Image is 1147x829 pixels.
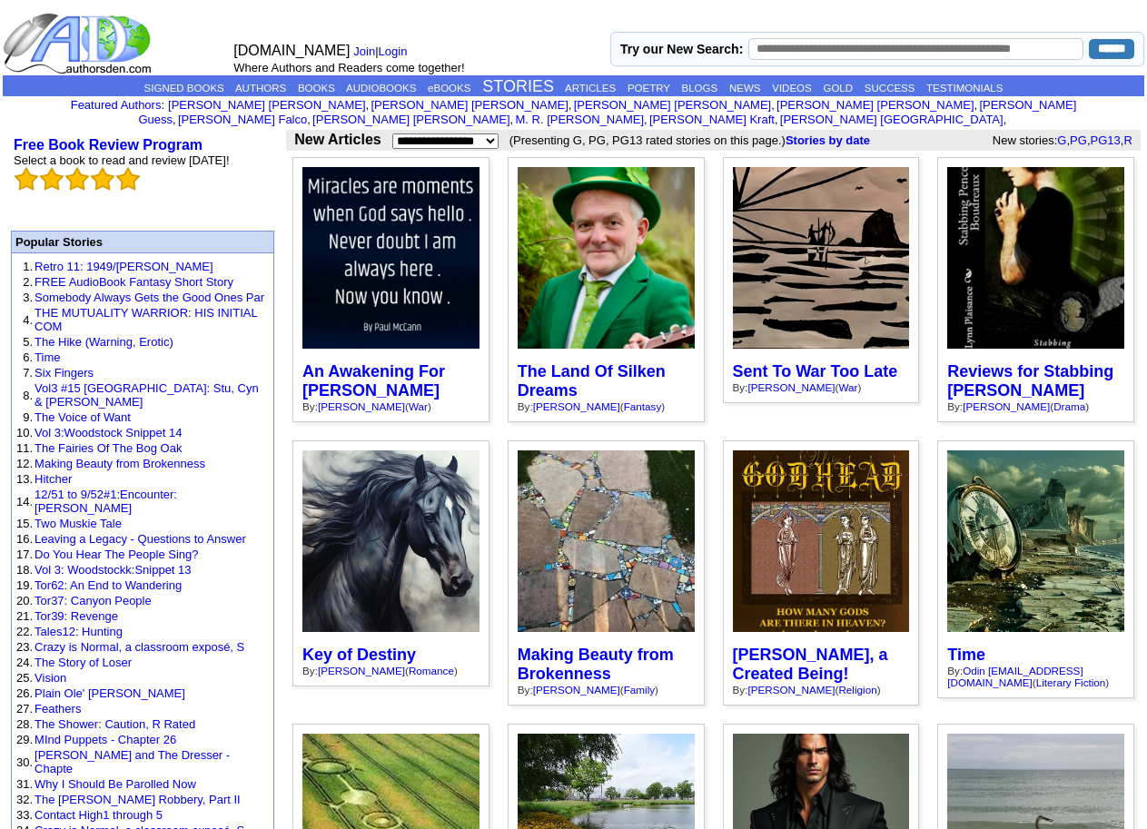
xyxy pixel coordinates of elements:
a: Vol3 #15 [GEOGRAPHIC_DATA]: Stu, Cyn & [PERSON_NAME] [35,381,259,409]
font: [DOMAIN_NAME] [233,43,350,58]
font: 27. [16,702,33,716]
a: Family [624,684,655,696]
a: War [838,381,857,393]
font: 11. [16,441,33,455]
a: An Awakening For [PERSON_NAME] [302,362,445,400]
font: i [977,101,979,111]
a: Six Fingers [35,366,94,380]
font: i [311,115,312,125]
font: i [648,115,649,125]
a: Odin [EMAIL_ADDRESS][DOMAIN_NAME] [947,665,1083,688]
a: Time [947,646,985,664]
a: Tor39: Revenge [35,609,118,623]
a: Vol 3:Woodstock Snippet 14 [35,426,182,439]
a: Contact High1 through 5 [35,808,163,822]
font: , , , , , , , , , , [138,98,1076,126]
b: New Articles [294,132,381,147]
a: PG [1070,133,1087,147]
a: MInd Puppets - Chapter 26 [35,733,176,746]
a: BLOGS [682,83,718,94]
a: [PERSON_NAME] [PERSON_NAME] [312,113,509,126]
font: | [353,44,413,58]
a: [PERSON_NAME] [533,400,620,412]
font: 33. [16,808,33,822]
img: bigemptystars.png [116,167,140,191]
a: Two Muskie Tale [35,517,122,530]
a: POETRY [628,83,670,94]
font: 16. [16,532,33,546]
font: i [571,101,573,111]
a: Vol 3: Woodstockk:Snippet 13 [35,563,191,577]
font: 28. [16,717,33,731]
a: AUDIOBOOKS [346,83,416,94]
font: 30. [16,755,33,769]
font: 15. [16,517,33,530]
img: bigemptystars.png [15,167,38,191]
label: Try our New Search: [620,42,743,56]
div: By: ( ) [947,665,1124,688]
img: logo_ad.gif [3,12,155,75]
a: [PERSON_NAME] Kraft [649,113,775,126]
div: By: ( ) [733,381,910,393]
a: Romance [409,665,454,676]
a: Hitcher [35,472,72,486]
font: : [71,98,164,112]
a: Join [353,44,375,58]
font: i [1006,115,1008,125]
div: By: ( ) [518,684,695,696]
a: FREE AudioBook Fantasy Short Story [35,275,233,289]
a: [PERSON_NAME] [PERSON_NAME] [371,98,568,112]
font: 31. [16,777,33,791]
div: By: ( ) [518,400,695,412]
a: Free Book Review Program [14,137,203,153]
a: The [PERSON_NAME] Robbery, Part II [35,793,241,806]
a: Time [35,350,60,364]
a: Somebody Always Gets the Good Ones Par [35,291,264,304]
a: [PERSON_NAME] [PERSON_NAME] [168,98,365,112]
div: By: ( ) [733,684,910,696]
font: i [778,115,780,125]
font: New stories: , , , [993,133,1139,147]
a: Do You Hear The People Sing? [35,548,198,561]
font: 18. [16,563,33,577]
a: Reviews for Stabbing [PERSON_NAME] [947,362,1113,400]
a: Featured Authors [71,98,162,112]
div: By: ( ) [302,665,480,676]
a: Why I Should Be Parolled Now [35,777,196,791]
a: Leaving a Legacy - Questions to Answer [35,532,246,546]
a: STORIES [482,77,554,95]
a: [PERSON_NAME] Falco [178,113,307,126]
a: Sent To War Too Late [733,362,898,380]
a: Stories by date [786,133,870,147]
font: 20. [16,594,33,607]
a: Tor62: An End to Wandering [35,578,182,592]
font: 9. [23,410,33,424]
a: The Land Of Silken Dreams [518,362,666,400]
img: bigemptystars.png [40,167,64,191]
font: 14. [16,495,33,508]
a: [PERSON_NAME] and The Dresser - Chapte [35,748,230,775]
a: Religion [838,684,876,696]
a: [PERSON_NAME] [747,684,835,696]
a: [PERSON_NAME] [318,665,405,676]
a: Fantasy [624,400,662,412]
font: 13. [16,472,33,486]
a: AUTHORS [235,83,286,94]
a: NEWS [729,83,761,94]
font: 25. [16,671,33,685]
font: 6. [23,350,33,364]
font: 8. [23,389,33,402]
font: 4. [23,313,33,327]
a: THE MUTUALITY WARRIOR: HIS INITIAL COM [35,306,257,333]
a: TESTIMONIALS [926,83,1003,94]
a: Tor37: Canyon People [35,594,152,607]
a: [PERSON_NAME] [PERSON_NAME] [776,98,974,112]
a: [PERSON_NAME] [318,400,405,412]
a: The Story of Loser [35,656,132,669]
a: [PERSON_NAME] [PERSON_NAME] [574,98,771,112]
font: 22. [16,625,33,638]
font: i [775,101,776,111]
a: [PERSON_NAME] [GEOGRAPHIC_DATA] [780,113,1004,126]
a: Login [379,44,408,58]
a: Plain Ole' [PERSON_NAME] [35,686,185,700]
